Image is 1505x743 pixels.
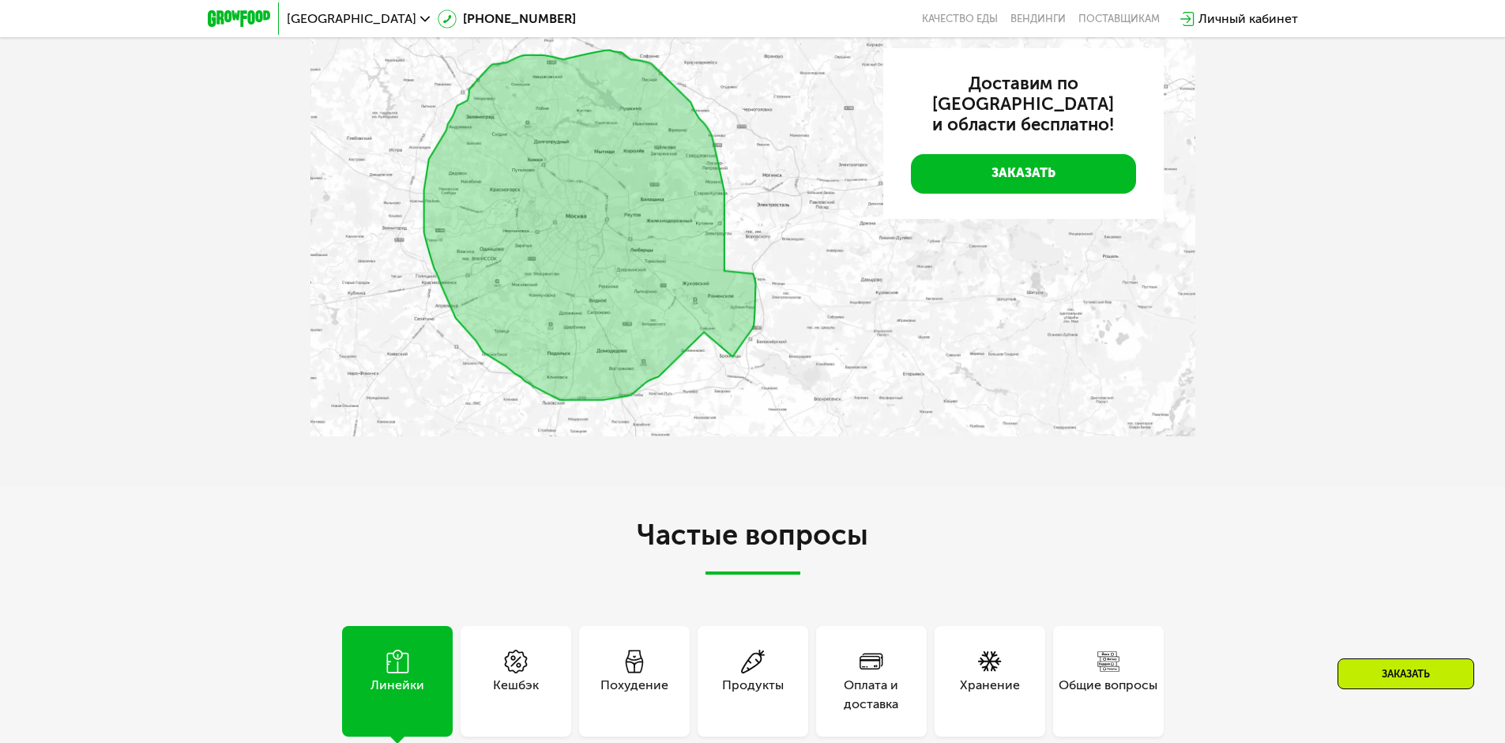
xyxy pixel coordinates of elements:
img: qjxAnTPE20vLBGq3.webp [310,21,1195,436]
div: Кешбэк [493,676,539,714]
a: Заказать [911,154,1136,194]
div: Личный кабинет [1198,9,1298,28]
a: Вендинги [1010,13,1066,25]
h3: Доставим по [GEOGRAPHIC_DATA] и области бесплатно! [911,74,1136,135]
div: Продукты [722,676,784,714]
a: Качество еды [922,13,998,25]
div: Похудение [600,676,668,714]
div: Хранение [960,676,1020,714]
div: Общие вопросы [1059,676,1157,714]
div: Линейки [371,676,424,714]
div: поставщикам [1078,13,1160,25]
div: Заказать [1338,658,1474,689]
a: [PHONE_NUMBER] [438,9,576,28]
h2: Частые вопросы [310,519,1195,575]
span: [GEOGRAPHIC_DATA] [287,13,416,25]
div: Оплата и доставка [816,676,927,714]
